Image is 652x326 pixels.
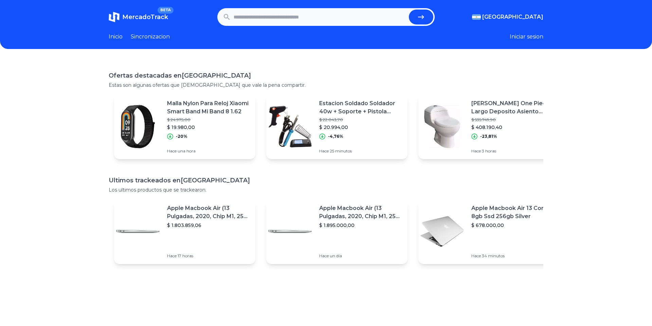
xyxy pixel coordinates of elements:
p: Estas son algunas ofertas que [DEMOGRAPHIC_DATA] que vale la pena compartir. [109,82,543,88]
p: Hace 17 horas [167,253,250,259]
a: Featured imageApple Macbook Air (13 Pulgadas, 2020, Chip M1, 256 Gb De Ssd, 8 Gb De Ram) - Plata$... [114,199,255,264]
a: Featured imageApple Macbook Air 13 Core I5 8gb Ssd 256gb Silver$ 678.000,00Hace 34 minutos [418,199,560,264]
a: Inicio [109,33,123,41]
img: Featured image [114,103,162,150]
a: Featured image[PERSON_NAME] One Piece Largo Deposito Asiento Envio Gratis$ 535.749,90$ 408.190,40... [418,94,560,159]
p: Apple Macbook Air (13 Pulgadas, 2020, Chip M1, 256 Gb De Ssd, 8 Gb De Ram) - Plata [167,204,250,221]
p: $ 408.190,40 [471,124,554,131]
p: [PERSON_NAME] One Piece Largo Deposito Asiento Envio Gratis [471,99,554,116]
p: $ 19.980,00 [167,124,250,131]
h1: Ofertas destacadas en [GEOGRAPHIC_DATA] [109,71,543,80]
p: $ 1.895.000,00 [319,222,402,229]
p: Hace 34 minutos [471,253,554,259]
img: Argentina [472,14,481,20]
p: $ 24.975,00 [167,117,250,123]
span: BETA [158,7,174,14]
p: $ 535.749,90 [471,117,554,123]
p: Hace 3 horas [471,148,554,154]
a: MercadoTrackBETA [109,12,168,22]
img: Featured image [418,208,466,255]
p: $ 1.803.859,06 [167,222,250,229]
a: Sincronizacion [131,33,170,41]
img: Featured image [266,208,314,255]
p: $ 22.043,70 [319,117,402,123]
p: Hace una hora [167,148,250,154]
p: Los ultimos productos que se trackearon. [109,186,543,193]
p: Estacion Soldado Soldador 40w + Soporte + Pistola Silicona [319,99,402,116]
p: Malla Nylon Para Reloj Xiaomi Smart Band Mi Band 8 1.62 [167,99,250,116]
a: Featured imageEstacion Soldado Soldador 40w + Soporte + Pistola Silicona$ 22.043,70$ 20.994,00-4,... [266,94,407,159]
h1: Ultimos trackeados en [GEOGRAPHIC_DATA] [109,176,543,185]
span: MercadoTrack [122,13,168,21]
button: Iniciar sesion [510,33,543,41]
img: MercadoTrack [109,12,120,22]
p: Apple Macbook Air (13 Pulgadas, 2020, Chip M1, 256 Gb De Ssd, 8 Gb De Ram) - Plata [319,204,402,221]
p: Hace 25 minutos [319,148,402,154]
button: [GEOGRAPHIC_DATA] [472,13,543,21]
img: Featured image [266,103,314,150]
img: Featured image [418,103,466,150]
img: Featured image [114,208,162,255]
p: $ 20.994,00 [319,124,402,131]
span: [GEOGRAPHIC_DATA] [482,13,543,21]
p: Hace un día [319,253,402,259]
p: $ 678.000,00 [471,222,554,229]
p: -4,76% [328,134,343,139]
p: Apple Macbook Air 13 Core I5 8gb Ssd 256gb Silver [471,204,554,221]
a: Featured imageApple Macbook Air (13 Pulgadas, 2020, Chip M1, 256 Gb De Ssd, 8 Gb De Ram) - Plata$... [266,199,407,264]
p: -23,81% [480,134,497,139]
a: Featured imageMalla Nylon Para Reloj Xiaomi Smart Band Mi Band 8 1.62$ 24.975,00$ 19.980,00-20%Ha... [114,94,255,159]
p: -20% [176,134,187,139]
